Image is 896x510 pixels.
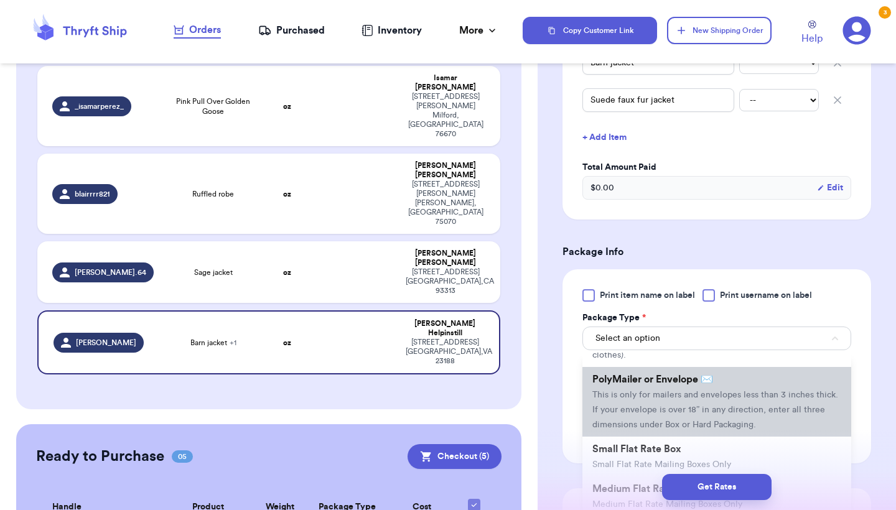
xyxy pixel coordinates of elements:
[75,267,146,277] span: [PERSON_NAME].64
[174,22,221,39] a: Orders
[283,103,291,110] strong: oz
[190,338,236,348] span: Barn jacket
[582,312,646,324] label: Package Type
[174,22,221,37] div: Orders
[406,161,485,180] div: [PERSON_NAME] [PERSON_NAME]
[817,182,843,194] button: Edit
[562,244,871,259] h3: Package Info
[174,96,252,116] span: Pink Pull Over Golden Goose
[459,23,498,38] div: More
[879,6,891,19] div: 3
[76,338,136,348] span: [PERSON_NAME]
[801,21,823,46] a: Help
[600,289,695,302] span: Print item name on label
[230,339,236,346] span: + 1
[582,327,851,350] button: Select an option
[258,23,325,38] a: Purchased
[406,319,484,338] div: [PERSON_NAME] Helpinstill
[801,31,823,46] span: Help
[283,269,291,276] strong: oz
[406,267,485,295] div: [STREET_ADDRESS] [GEOGRAPHIC_DATA] , CA 93313
[75,101,124,111] span: _isamarperez_
[283,339,291,346] strong: oz
[75,189,110,199] span: blairrrr821
[406,180,485,226] div: [STREET_ADDRESS][PERSON_NAME] [PERSON_NAME] , [GEOGRAPHIC_DATA] 75070
[406,249,485,267] div: [PERSON_NAME] [PERSON_NAME]
[595,332,660,345] span: Select an option
[172,450,193,463] span: 05
[406,92,485,139] div: [STREET_ADDRESS][PERSON_NAME] Milford , [GEOGRAPHIC_DATA] 76670
[283,190,291,198] strong: oz
[582,161,851,174] label: Total Amount Paid
[592,391,838,429] span: This is only for mailers and envelopes less than 3 inches thick. If your envelope is over 18” in ...
[192,189,234,199] span: Ruffled robe
[662,474,772,500] button: Get Rates
[194,267,233,277] span: Sage jacket
[592,374,713,384] span: PolyMailer or Envelope ✉️
[406,73,485,92] div: Isamar [PERSON_NAME]
[592,460,731,469] span: Small Flat Rate Mailing Boxes Only
[590,182,614,194] span: $ 0.00
[577,124,856,151] button: + Add Item
[720,289,812,302] span: Print username on label
[408,444,502,469] button: Checkout (5)
[406,338,484,366] div: [STREET_ADDRESS] [GEOGRAPHIC_DATA] , VA 23188
[592,444,681,454] span: Small Flat Rate Box
[842,16,871,45] a: 3
[36,447,164,466] h2: Ready to Purchase
[362,23,422,38] a: Inventory
[523,17,657,44] button: Copy Customer Link
[667,17,772,44] button: New Shipping Order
